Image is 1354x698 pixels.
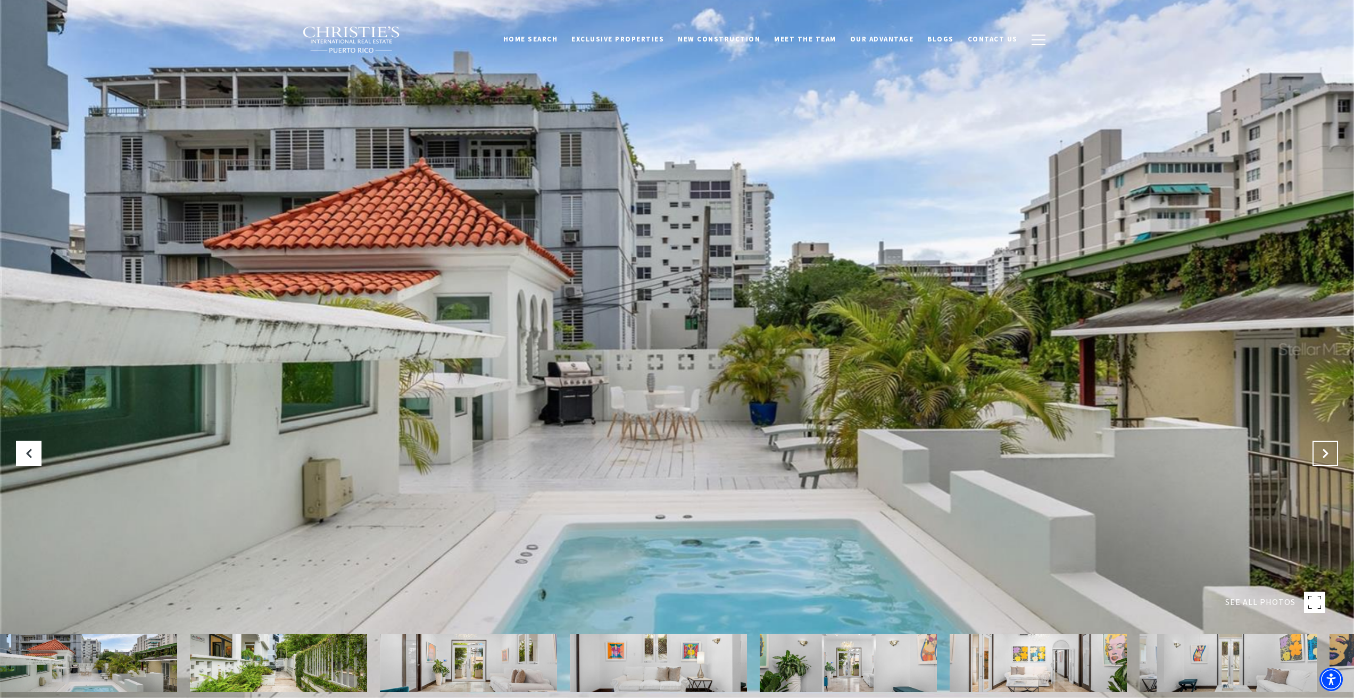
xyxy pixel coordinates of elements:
[671,29,767,49] a: New Construction
[16,441,41,466] button: Previous Slide
[190,634,367,692] img: 1308 WILSON AVE
[843,29,921,49] a: Our Advantage
[760,634,937,692] img: 1308 WILSON AVE
[1313,441,1338,466] button: Next Slide
[1025,24,1052,55] button: button
[1225,595,1295,609] span: SEE ALL PHOTOS
[678,35,760,44] span: New Construction
[564,29,671,49] a: Exclusive Properties
[1319,668,1343,691] div: Accessibility Menu
[920,29,961,49] a: Blogs
[767,29,843,49] a: Meet the Team
[570,634,747,692] img: 1308 WILSON AVE
[927,35,954,44] span: Blogs
[496,29,565,49] a: Home Search
[302,26,401,54] img: Christie's International Real Estate black text logo
[1140,634,1317,692] img: 1308 WILSON AVE
[968,35,1018,44] span: Contact Us
[850,35,914,44] span: Our Advantage
[380,634,557,692] img: 1308 WILSON AVE
[571,35,664,44] span: Exclusive Properties
[950,634,1127,692] img: 1308 WILSON AVE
